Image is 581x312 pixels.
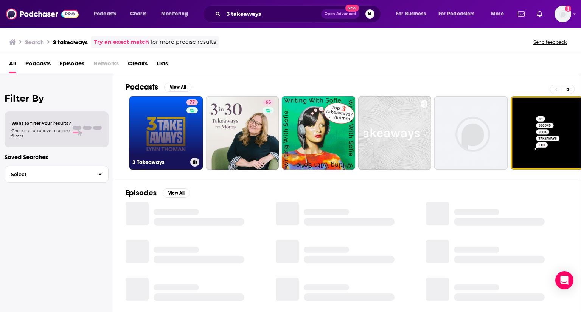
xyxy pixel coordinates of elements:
[186,99,198,105] a: 77
[391,8,435,20] button: open menu
[53,39,88,46] h3: 3 takeaways
[125,8,151,20] a: Charts
[157,57,168,73] a: Lists
[128,57,148,73] a: Credits
[132,159,187,165] h3: 3 Takeaways
[534,8,545,20] a: Show notifications dropdown
[345,5,359,12] span: New
[93,57,119,73] span: Networks
[555,6,571,22] span: Logged in as GregKubie
[555,6,571,22] img: User Profile
[5,93,109,104] h2: Filter By
[156,8,198,20] button: open menu
[565,6,571,12] svg: Add a profile image
[206,96,279,170] a: 65
[11,128,71,139] span: Choose a tab above to access filters.
[5,172,92,177] span: Select
[5,166,109,183] button: Select
[161,9,188,19] span: Monitoring
[263,99,274,105] a: 65
[210,5,388,23] div: Search podcasts, credits, & more...
[60,57,84,73] a: Episodes
[9,57,16,73] a: All
[491,9,504,19] span: More
[6,7,79,21] img: Podchaser - Follow, Share and Rate Podcasts
[126,82,191,92] a: PodcastsView All
[151,38,216,46] span: for more precise results
[190,99,195,107] span: 77
[396,9,426,19] span: For Business
[129,96,203,170] a: 773 Takeaways
[438,9,475,19] span: For Podcasters
[325,12,356,16] span: Open Advanced
[5,153,109,161] p: Saved Searches
[555,6,571,22] button: Show profile menu
[25,57,51,73] a: Podcasts
[515,8,528,20] a: Show notifications dropdown
[126,188,190,198] a: EpisodesView All
[25,39,44,46] h3: Search
[11,120,71,126] span: Want to filter your results?
[89,8,126,20] button: open menu
[126,82,158,92] h2: Podcasts
[486,8,513,20] button: open menu
[433,8,486,20] button: open menu
[94,9,116,19] span: Podcasts
[94,38,149,46] a: Try an exact match
[321,9,359,19] button: Open AdvancedNew
[266,99,271,107] span: 65
[126,188,157,198] h2: Episodes
[531,39,569,45] button: Send feedback
[555,271,573,289] div: Open Intercom Messenger
[130,9,146,19] span: Charts
[164,83,191,92] button: View All
[163,188,190,198] button: View All
[224,8,321,20] input: Search podcasts, credits, & more...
